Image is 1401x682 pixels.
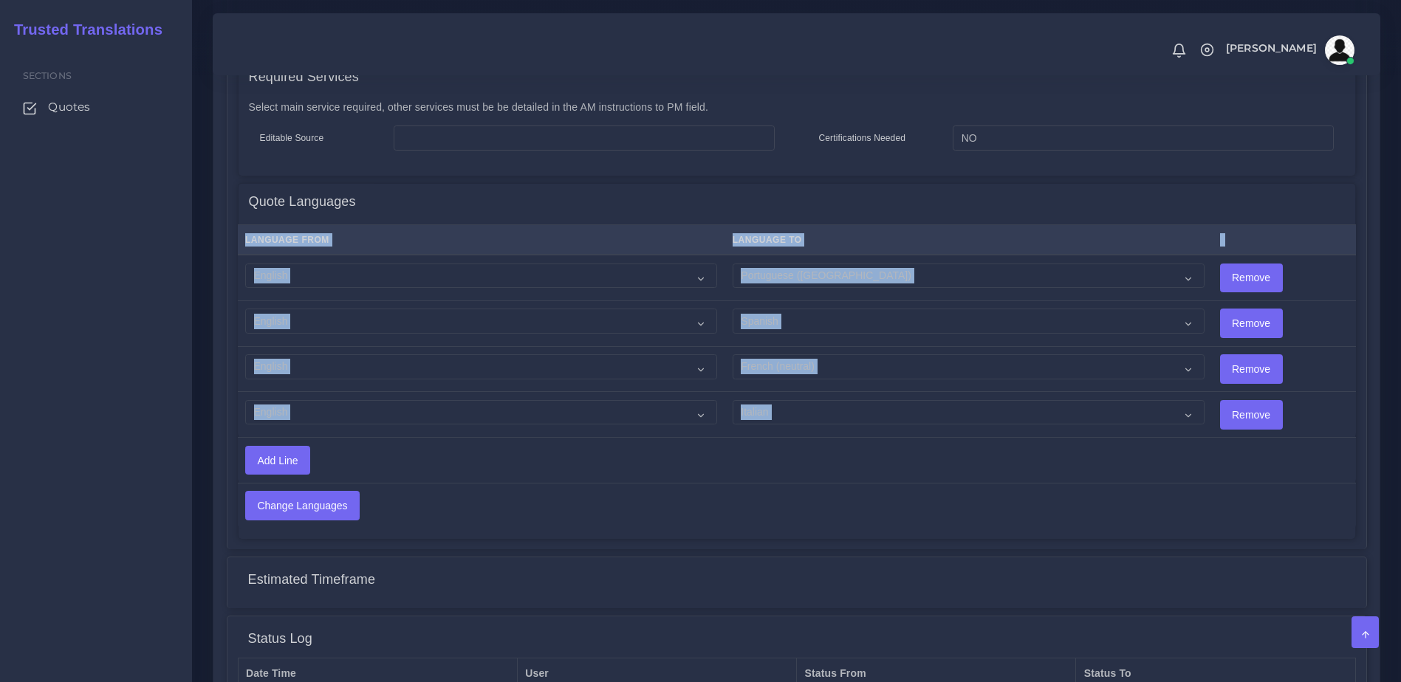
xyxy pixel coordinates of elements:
[1325,35,1354,65] img: avatar
[246,492,359,520] input: Change Languages
[1221,309,1282,337] input: Remove
[11,92,181,123] a: Quotes
[819,131,906,145] label: Certifications Needed
[1221,355,1282,383] input: Remove
[249,69,359,86] h4: Required Services
[1226,43,1317,53] span: [PERSON_NAME]
[1219,35,1360,65] a: [PERSON_NAME]avatar
[1221,401,1282,429] input: Remove
[248,572,376,588] h4: Estimated Timeframe
[249,100,1345,115] p: Select main service required, other services must be be detailed in the AM instructions to PM field.
[4,21,162,38] h2: Trusted Translations
[246,447,309,475] input: Add Line
[725,225,1212,255] th: Language To
[1221,264,1282,292] input: Remove
[238,225,725,255] th: Language From
[248,631,312,647] h4: Status Log
[249,194,356,210] h4: Quote Languages
[260,131,324,145] label: Editable Source
[23,70,72,81] span: Sections
[4,18,162,42] a: Trusted Translations
[48,99,90,115] span: Quotes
